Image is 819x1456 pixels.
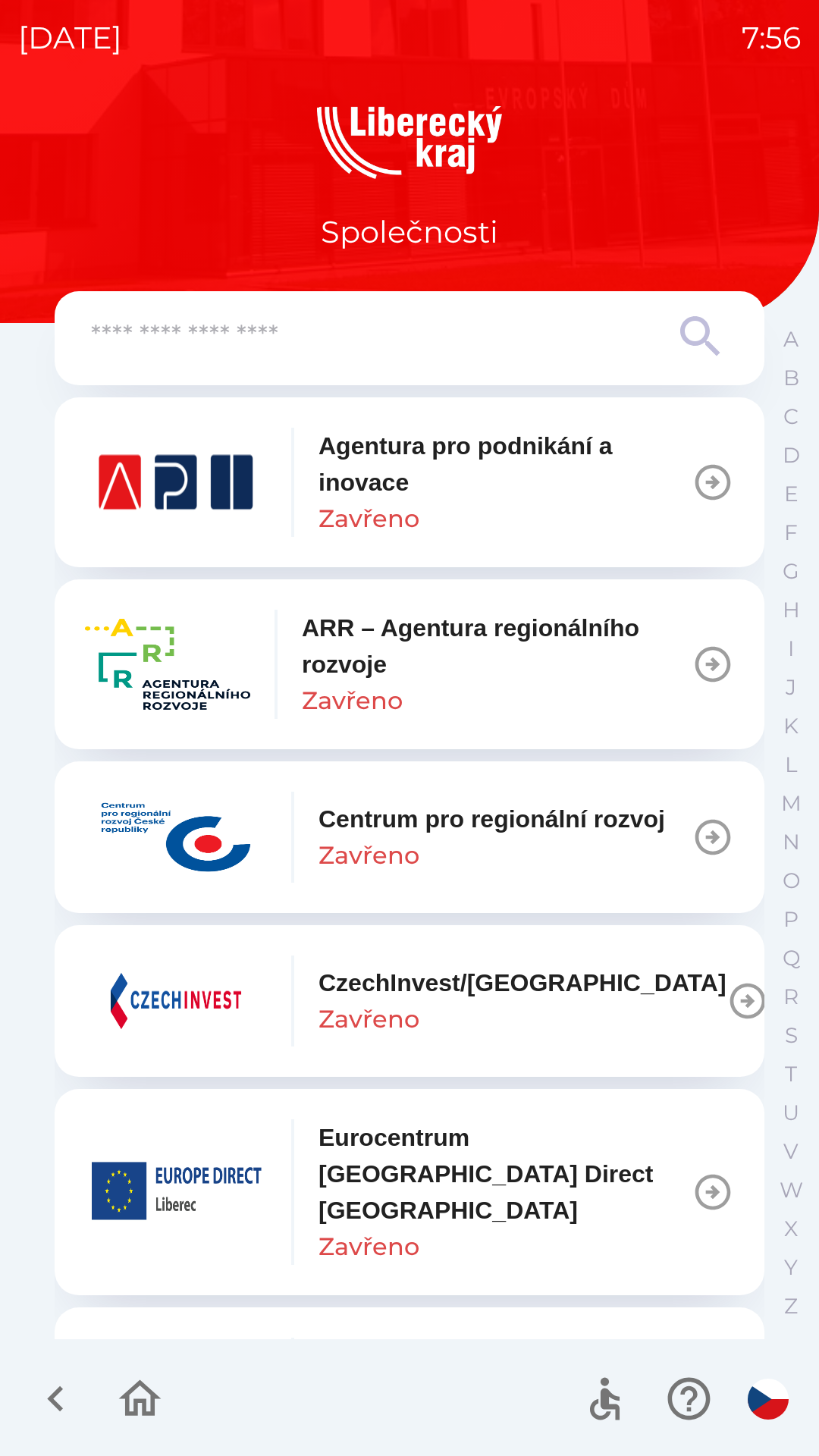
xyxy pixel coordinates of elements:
[783,442,800,469] p: D
[783,403,799,430] p: C
[772,784,810,823] button: M
[55,106,764,179] img: Logo
[772,900,810,939] button: P
[318,801,665,837] p: Centrum pro regionální rozvoj
[772,707,810,745] button: K
[783,713,799,739] p: K
[55,579,764,749] button: ARR – Agentura regionálního rozvojeZavřeno
[302,682,403,719] p: Zavřeno
[772,591,810,629] button: H
[783,868,800,894] p: O
[785,1061,797,1087] p: T
[784,519,798,546] p: F
[318,1228,419,1265] p: Zavřeno
[785,1022,798,1049] p: S
[772,1055,810,1094] button: T
[55,761,764,913] button: Centrum pro regionální rozvojZavřeno
[742,15,801,61] p: 7:56
[318,965,726,1001] p: CzechInvest/[GEOGRAPHIC_DATA]
[85,1147,267,1238] img: 3a1beb4f-d3e5-4b48-851b-8303af1e5a41.png
[772,1210,810,1248] button: X
[772,513,810,552] button: F
[772,1248,810,1287] button: Y
[772,823,810,861] button: N
[772,1287,810,1326] button: Z
[18,15,122,61] p: [DATE]
[772,320,810,359] button: A
[55,397,764,567] button: Agentura pro podnikání a inovaceZavřeno
[85,792,267,883] img: 68df2704-ae73-4634-9931-9f67bcfb2c74.jpg
[772,745,810,784] button: L
[783,365,799,391] p: B
[321,209,498,255] p: Společnosti
[783,1100,799,1126] p: U
[772,668,810,707] button: J
[772,977,810,1016] button: R
[786,674,796,701] p: J
[783,1138,799,1165] p: V
[783,984,799,1010] p: R
[748,1379,789,1420] img: cs flag
[772,629,810,668] button: I
[784,481,799,507] p: E
[318,837,419,874] p: Zavřeno
[783,829,800,855] p: N
[85,955,267,1046] img: c927f8d6-c8fa-4bdd-9462-44b487a11e50.png
[302,610,692,682] p: ARR – Agentura regionálního rozvoje
[772,861,810,900] button: O
[780,1177,803,1203] p: W
[318,1338,692,1410] p: Eurocentrum [GEOGRAPHIC_DATA]/MMR ČR
[85,437,267,528] img: 8cbcfca4-daf3-4cd6-a4bc-9a520cce8152.png
[318,1119,692,1228] p: Eurocentrum [GEOGRAPHIC_DATA] Direct [GEOGRAPHIC_DATA]
[772,552,810,591] button: G
[783,326,799,353] p: A
[772,436,810,475] button: D
[85,619,250,710] img: 157ba001-05af-4362-8ba6-6f64d3b6f433.png
[55,925,764,1077] button: CzechInvest/[GEOGRAPHIC_DATA]Zavřeno
[772,1171,810,1210] button: W
[55,1089,764,1295] button: Eurocentrum [GEOGRAPHIC_DATA] Direct [GEOGRAPHIC_DATA]Zavřeno
[784,1293,798,1319] p: Z
[772,475,810,513] button: E
[785,752,797,778] p: L
[318,428,692,500] p: Agentura pro podnikání a inovace
[788,635,794,662] p: I
[318,1001,419,1037] p: Zavřeno
[772,1132,810,1171] button: V
[772,1016,810,1055] button: S
[781,790,802,817] p: M
[318,500,419,537] p: Zavřeno
[783,558,799,585] p: G
[772,1094,810,1132] button: U
[783,906,799,933] p: P
[783,597,800,623] p: H
[783,945,800,971] p: Q
[772,397,810,436] button: C
[772,939,810,977] button: Q
[784,1216,798,1242] p: X
[772,359,810,397] button: B
[784,1254,798,1281] p: Y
